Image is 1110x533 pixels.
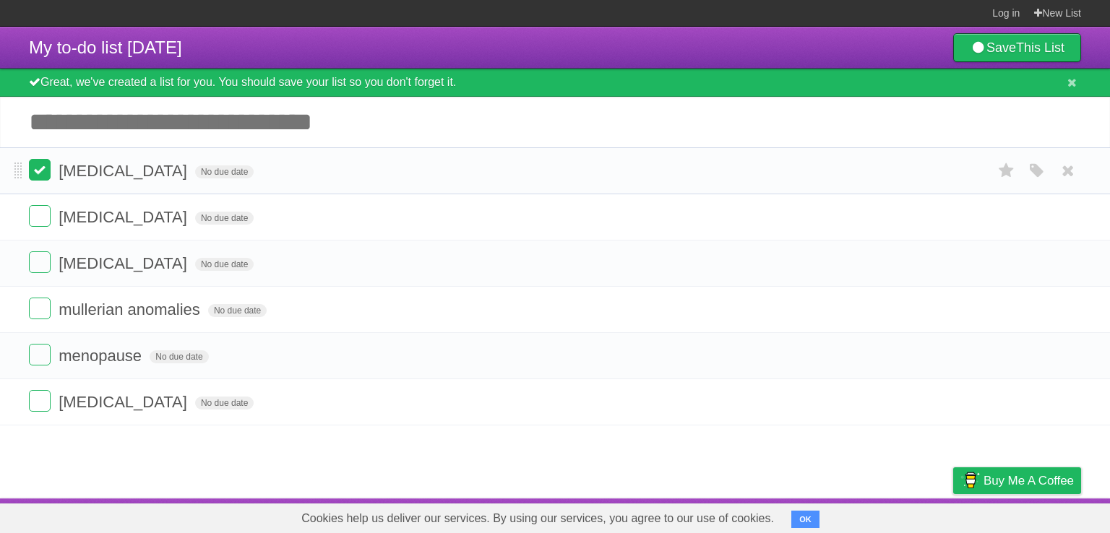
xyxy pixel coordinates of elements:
[59,393,191,411] span: [MEDICAL_DATA]
[195,258,254,271] span: No due date
[59,208,191,226] span: [MEDICAL_DATA]
[960,468,980,493] img: Buy me a coffee
[29,251,51,273] label: Done
[59,162,191,180] span: [MEDICAL_DATA]
[29,159,51,181] label: Done
[195,212,254,225] span: No due date
[195,396,254,409] span: No due date
[990,502,1081,529] a: Suggest a feature
[59,347,145,365] span: menopause
[29,298,51,319] label: Done
[761,502,791,529] a: About
[29,344,51,365] label: Done
[29,38,182,57] span: My to-do list [DATE]
[791,511,819,528] button: OK
[29,390,51,412] label: Done
[59,254,191,272] span: [MEDICAL_DATA]
[809,502,867,529] a: Developers
[29,205,51,227] label: Done
[287,504,788,533] span: Cookies help us deliver our services. By using our services, you agree to our use of cookies.
[953,467,1081,494] a: Buy me a coffee
[885,502,917,529] a: Terms
[208,304,267,317] span: No due date
[59,300,204,318] span: mullerian anomalies
[993,159,1020,183] label: Star task
[150,350,208,363] span: No due date
[934,502,972,529] a: Privacy
[1016,40,1064,55] b: This List
[195,165,254,178] span: No due date
[984,468,1074,493] span: Buy me a coffee
[953,33,1081,62] a: SaveThis List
